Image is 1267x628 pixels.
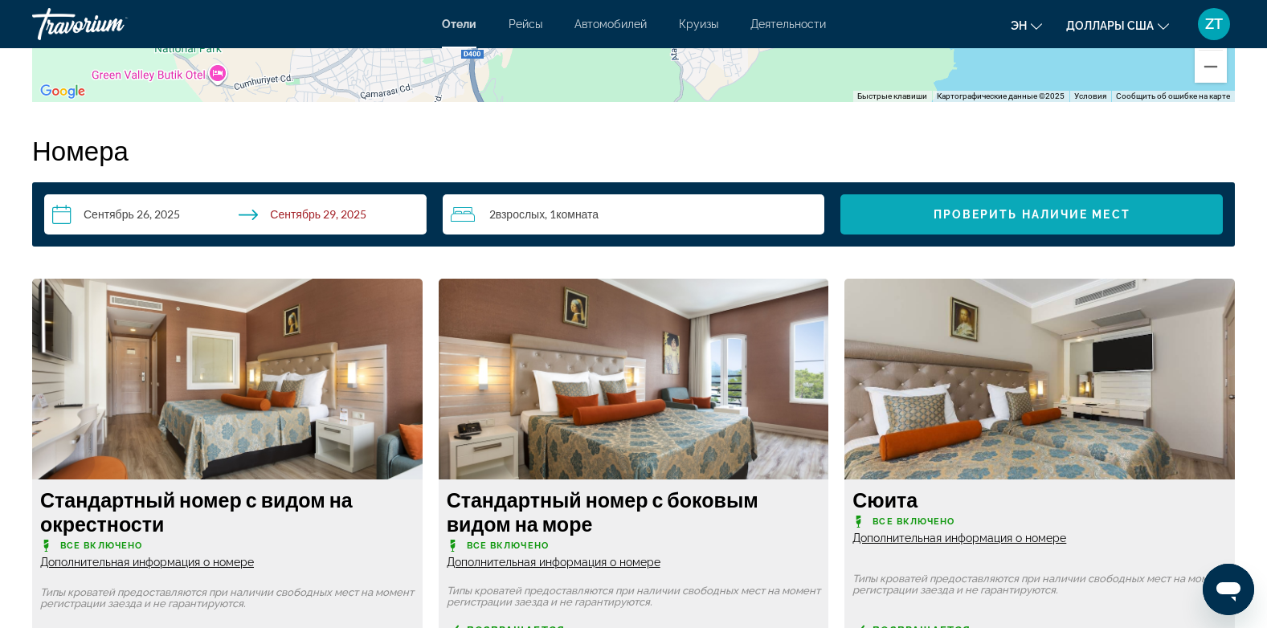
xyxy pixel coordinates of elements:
[32,3,193,45] a: Травориум
[679,18,718,31] a: Круизы
[447,585,821,608] p: Типы кроватей предоставляются при наличии свободных мест на момент регистрации заезда и не гарант...
[1195,51,1227,83] button: Уменьшить
[857,91,927,102] button: Быстрые клавиши
[36,81,89,102] img: Гугл
[439,279,829,479] img: a5929599-199e-4bdd-9cb5-d3600b00bd66.jpeg
[40,587,415,610] p: Типы кроватей предоставляются при наличии свободных мест на момент регистрации заезда и не гарант...
[32,134,1235,166] h2: Номера
[844,279,1235,479] img: 7a06acab-d8a5-4e86-aca2-d1a75c4c5ef9.jpeg
[840,194,1223,234] button: Проверить Наличие мест
[1203,564,1254,615] iframe: Кнопка запуска окна обмена сообщениями
[447,556,660,569] span: Дополнительная информация о номере
[852,487,918,512] font: Сюита
[1193,7,1235,41] button: Пользовательское меню
[442,18,476,31] a: Отели
[934,208,1130,221] span: Проверить Наличие мест
[873,516,954,527] span: Все включено
[40,487,353,536] font: Стандартный номер с видом на окрестности
[32,279,423,479] img: 01be4141-853b-490b-8c1b-f75ec1355a81.jpeg
[937,92,1065,100] span: Картографические данные ©2025
[1074,92,1106,100] a: Условия (ссылка откроется в новой вкладке)
[489,207,496,221] font: 2
[40,556,254,569] span: Дополнительная информация о номере
[36,81,89,102] a: Открыть эту область в Google Картах (в новом окне)
[574,18,647,31] a: Автомобилей
[44,194,427,234] button: Дата заезда: Sep 26, 2025 Дата выезда: Sep 29, 2025
[1205,16,1223,32] span: ZT
[447,487,758,536] font: Стандартный номер с боковым видом на море
[852,532,1066,544] span: Дополнительная информация о номере
[556,207,599,221] span: Комната
[1116,92,1230,100] a: Сообщить об ошибке на карте
[1011,19,1027,32] span: эн
[1066,14,1169,37] button: Изменить валюту
[60,540,142,551] span: Все включено
[1066,19,1154,32] span: Доллары США
[545,207,556,221] font: , 1
[1011,14,1042,37] button: Изменение языка
[750,18,826,31] a: Деятельности
[852,573,1227,596] p: Типы кроватей предоставляются при наличии свободных мест на момент регистрации заезда и не гарант...
[467,540,549,551] span: Все включено
[509,18,542,31] a: Рейсы
[443,194,825,234] button: Путешественники: 2 взрослых, 0 детей
[496,207,546,221] span: Взрослых
[44,194,1223,234] div: Виджет поиска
